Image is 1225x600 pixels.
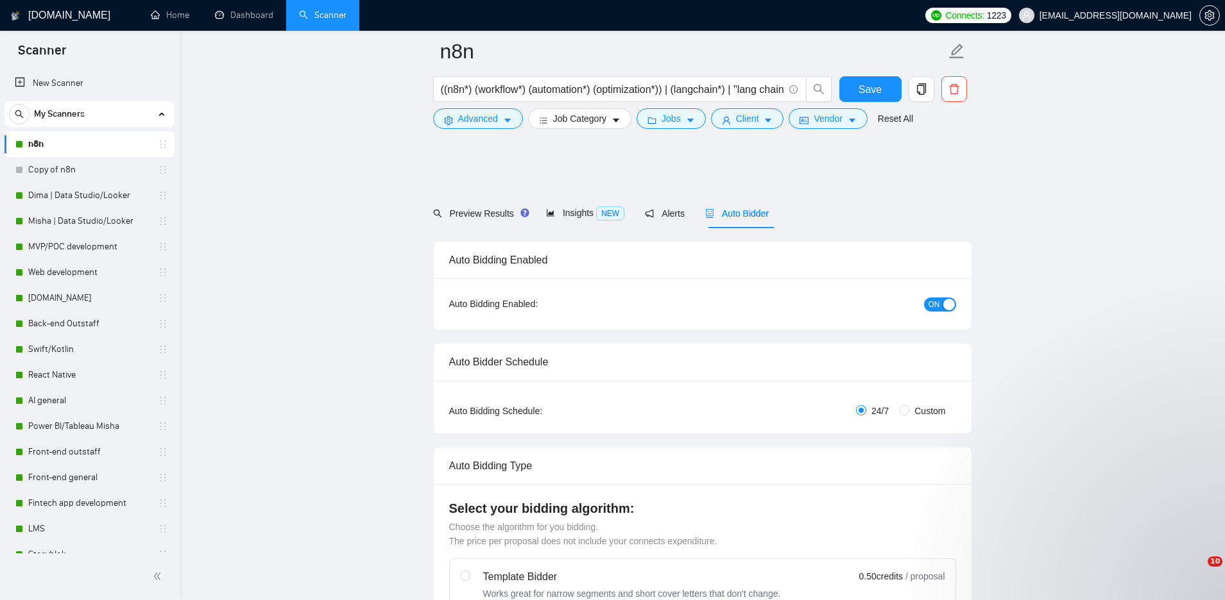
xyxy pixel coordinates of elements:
span: Auto Bidder [705,208,769,219]
iframe: Intercom live chat [1181,556,1212,587]
span: caret-down [686,115,695,125]
span: holder [158,396,168,406]
a: Fintech app development [28,490,150,516]
a: Power BI/Tableau Misha [28,413,150,439]
span: Client [736,112,759,126]
span: idcard [800,115,809,125]
span: holder [158,472,168,483]
span: 10 [1208,556,1222,567]
a: searchScanner [299,10,347,21]
div: Auto Bidder Schedule [449,344,956,380]
span: holder [158,319,168,329]
a: New Scanner [15,71,164,96]
span: Advanced [458,112,498,126]
li: New Scanner [4,71,175,96]
span: Insights [546,208,624,218]
a: AI general [28,388,150,413]
span: holder [158,165,168,175]
a: [DOMAIN_NAME] [28,285,150,311]
span: Job Category [553,112,606,126]
span: holder [158,524,168,534]
div: Auto Bidding Type [449,447,956,484]
button: delete [941,76,967,102]
span: holder [158,242,168,252]
span: holder [158,447,168,457]
span: setting [444,115,453,125]
span: holder [158,421,168,431]
a: Front-end general [28,465,150,490]
a: Reset All [878,112,913,126]
span: Connects: [945,8,984,22]
a: n8n [28,131,150,157]
div: Auto Bidding Enabled [449,242,956,278]
span: edit [948,43,965,60]
a: Swift/Kotlin [28,337,150,362]
input: Scanner name... [440,35,946,67]
span: Scanner [8,41,76,68]
span: holder [158,190,168,201]
span: robot [705,209,714,218]
span: caret-down [764,115,773,125]
span: Jobs [662,112,681,126]
span: caret-down [612,115,621,125]
div: Works great for narrow segments and short cover letters that don't change. [483,587,781,600]
span: 24/7 [866,404,894,418]
a: React Native [28,362,150,388]
a: Misha | Data Studio/Looker [28,208,150,234]
span: double-left [153,570,166,583]
span: info-circle [789,85,798,94]
span: holder [158,139,168,149]
span: Custom [909,404,950,418]
a: setting [1199,10,1220,21]
span: user [1022,11,1031,20]
button: barsJob Categorycaret-down [528,108,631,129]
span: Alerts [645,208,685,219]
input: Search Freelance Jobs... [441,81,784,97]
button: userClientcaret-down [711,108,784,129]
span: holder [158,293,168,303]
span: ON [929,297,940,312]
a: MVP/POC development [28,234,150,260]
span: holder [158,344,168,354]
span: copy [909,83,934,95]
button: folderJobscaret-down [637,108,706,129]
span: caret-down [503,115,512,125]
span: setting [1200,10,1219,21]
a: LMS [28,516,150,542]
a: dashboardDashboard [215,10,273,21]
span: 0.50 credits [859,569,903,583]
a: Front-end outstaff [28,439,150,465]
div: Auto Bidding Enabled: [449,297,618,311]
button: copy [909,76,934,102]
span: user [722,115,731,125]
img: logo [11,6,20,26]
span: / proposal [905,570,945,583]
img: upwork-logo.png [931,10,941,21]
span: My Scanners [34,101,85,127]
a: Storyblok [28,542,150,567]
button: idcardVendorcaret-down [789,108,867,129]
div: Tooltip anchor [519,207,531,219]
a: homeHome [151,10,189,21]
span: folder [647,115,656,125]
span: holder [158,267,168,278]
span: Preview Results [433,208,526,219]
span: search [10,110,29,119]
a: Web development [28,260,150,285]
span: holder [158,370,168,380]
span: 1223 [987,8,1006,22]
button: Save [839,76,902,102]
a: Copy of n8n [28,157,150,183]
div: Auto Bidding Schedule: [449,404,618,418]
a: Dima | Data Studio/Looker [28,183,150,208]
span: search [433,209,442,218]
a: Back-end Outstaff [28,311,150,337]
button: setting [1199,5,1220,26]
span: NEW [596,206,624,221]
span: holder [158,498,168,508]
span: holder [158,549,168,560]
span: Choose the algorithm for you bidding. The price per proposal does not include your connects expen... [449,522,717,546]
h4: Select your bidding algorithm: [449,499,956,517]
span: holder [158,216,168,226]
div: Template Bidder [483,569,781,585]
